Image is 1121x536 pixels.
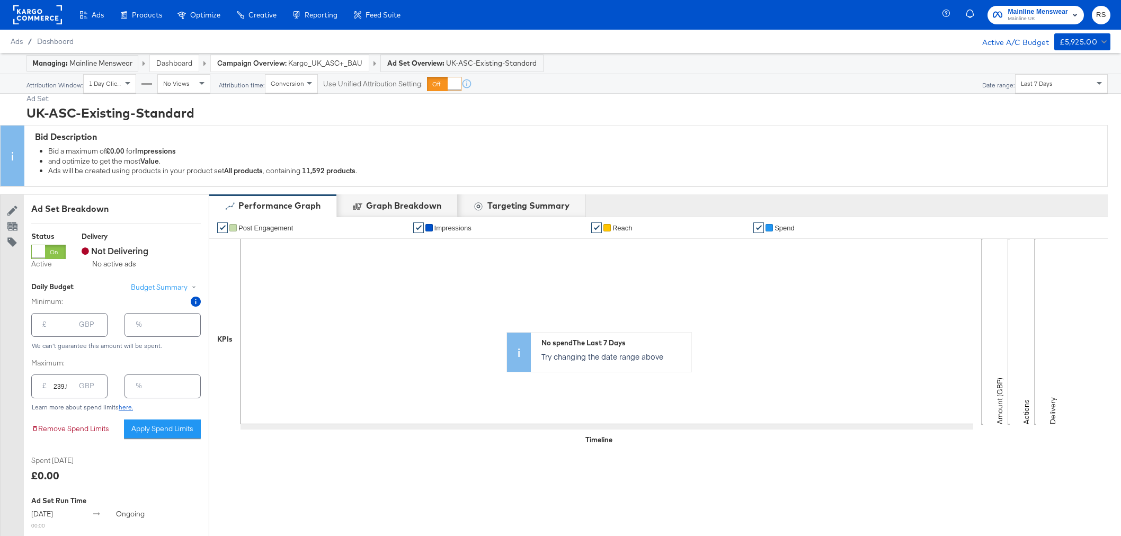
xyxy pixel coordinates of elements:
[217,58,362,68] a: Campaign Overview: Kargo_UK_ASC+_BAU
[26,94,1108,104] div: Ad Set
[323,79,423,89] label: Use Unified Attribution Setting:
[82,245,148,256] span: Not Delivering
[218,82,265,89] div: Attribution time:
[131,379,146,398] div: %
[23,37,37,46] span: /
[434,224,471,232] span: Impressions
[135,147,176,156] strong: Impressions
[35,131,1102,143] div: Bid Description
[89,79,123,87] span: 1 Day Clicks
[1060,35,1098,49] div: £5,925.00
[591,222,602,233] a: ✔
[131,317,146,336] div: %
[271,79,304,87] span: Conversion
[541,351,686,362] p: Try changing the date range above
[31,496,201,506] div: Ad Set Run Time
[163,79,190,87] span: No Views
[48,156,161,166] span: and optimize to get the most .
[31,358,201,368] label: Maximum:
[31,509,53,519] span: [DATE]
[238,224,293,232] span: Post Engagement
[156,58,192,68] a: Dashboard
[366,200,441,212] div: Graph Breakdown
[11,37,23,46] span: Ads
[32,58,132,68] div: Mainline Menswear
[305,11,337,19] span: Reporting
[32,59,68,67] strong: Managing:
[217,58,287,68] strong: Campaign Overview:
[48,147,1102,157] div: Bid a maximum of for
[612,224,633,232] span: Reach
[119,403,133,411] a: here.
[1008,15,1068,23] span: Mainline UK
[92,11,104,19] span: Ads
[217,222,228,233] a: ✔
[132,11,162,19] span: Products
[31,203,201,215] div: Ad Set Breakdown
[92,259,136,269] sub: No active ads
[288,58,362,68] span: UK-ASC-Existing-Standard
[982,82,1015,89] div: Date range:
[413,222,424,233] a: ✔
[1008,6,1068,17] span: Mainline Menswear
[987,6,1084,24] button: Mainline MenswearMainline UK
[1021,79,1053,87] span: Last 7 Days
[124,419,201,439] button: Apply Spend Limits
[446,58,537,68] span: UK-ASC-Existing-Standard
[116,509,145,519] span: ongoing
[1054,33,1110,50] button: £5,925.00
[366,11,401,19] span: Feed Suite
[82,231,148,242] div: Delivery
[541,338,686,348] div: No spend The Last 7 Days
[971,33,1049,49] div: Active A/C Budget
[31,419,117,439] button: Remove Spend Limits
[31,404,201,411] div: Learn more about spend limits
[775,224,795,232] span: Spend
[31,455,111,466] span: Spent [DATE]
[31,522,45,529] sub: 00:00
[75,379,98,398] div: GBP
[106,147,124,156] strong: £0.00
[387,59,444,67] strong: Ad Set Overview:
[26,82,83,89] div: Attribution Window:
[1092,6,1110,24] button: RS
[26,104,1108,122] div: UK-ASC-Existing-Standard
[238,200,321,212] div: Performance Graph
[1096,9,1106,21] span: RS
[140,156,159,166] strong: Value
[37,37,74,46] a: Dashboard
[31,259,66,269] label: Active
[487,200,570,212] div: Targeting Summary
[31,342,201,350] div: We can't guarantee this amount will be spent.
[130,282,201,293] button: Budget Summary
[38,379,51,398] div: £
[75,317,98,336] div: GBP
[302,166,355,176] strong: 11,592 products
[190,11,220,19] span: Optimize
[48,166,1102,176] div: Ads will be created using products in your product set , containing .
[31,468,59,483] div: £0.00
[753,222,764,233] a: ✔
[31,231,66,242] div: Status
[38,317,51,336] div: £
[31,282,102,292] div: Daily Budget
[224,166,263,176] strong: All products
[248,11,277,19] span: Creative
[31,297,63,307] label: Minimum:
